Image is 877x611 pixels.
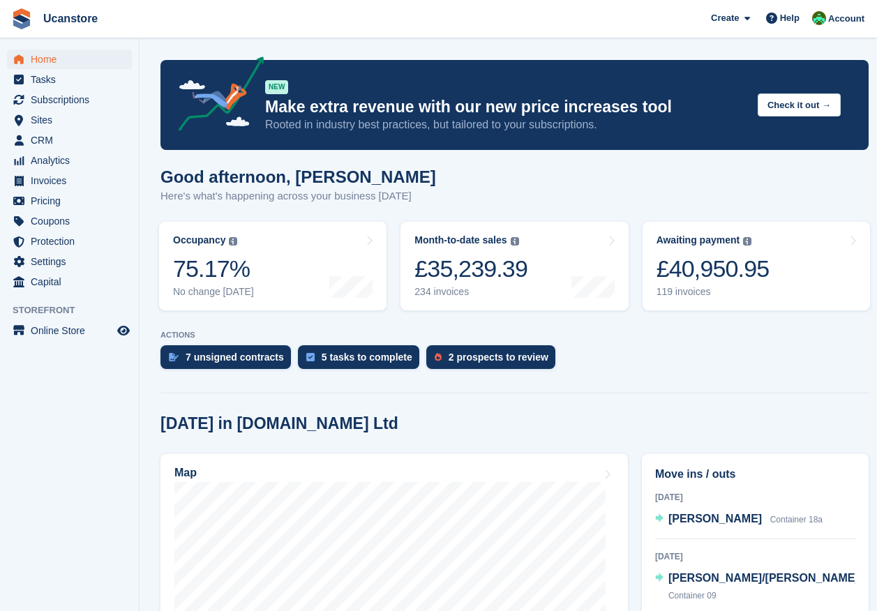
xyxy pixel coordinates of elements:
span: [PERSON_NAME]/[PERSON_NAME] [668,572,859,584]
img: price-adjustments-announcement-icon-8257ccfd72463d97f412b2fc003d46551f7dbcb40ab6d574587a9cd5c0d94... [167,56,264,136]
a: menu [7,211,132,231]
a: menu [7,110,132,130]
h1: Good afternoon, [PERSON_NAME] [160,167,436,186]
div: NEW [265,80,288,94]
span: Help [780,11,800,25]
span: Online Store [31,321,114,340]
div: 7 unsigned contracts [186,352,284,363]
img: task-75834270c22a3079a89374b754ae025e5fb1db73e45f91037f5363f120a921f8.svg [306,353,315,361]
h2: Map [174,467,197,479]
span: Container 18a [770,515,823,525]
span: Analytics [31,151,114,170]
button: Check it out → [758,93,841,116]
span: [PERSON_NAME] [668,513,762,525]
div: 119 invoices [657,286,770,298]
a: [PERSON_NAME] Container 18a [655,511,823,529]
img: icon-info-grey-7440780725fd019a000dd9b08b2336e03edf1995a4989e88bcd33f0948082b44.svg [229,237,237,246]
a: Month-to-date sales £35,239.39 234 invoices [400,222,628,310]
p: Rooted in industry best practices, but tailored to your subscriptions. [265,117,747,133]
a: 2 prospects to review [426,345,562,376]
span: Pricing [31,191,114,211]
a: Preview store [115,322,132,339]
div: 2 prospects to review [449,352,548,363]
span: Home [31,50,114,69]
a: menu [7,90,132,110]
span: Protection [31,232,114,251]
span: Sites [31,110,114,130]
a: Ucanstore [38,7,103,30]
span: Account [828,12,864,26]
div: £35,239.39 [414,255,527,283]
span: Coupons [31,211,114,231]
span: Container 09 [668,591,717,601]
img: icon-info-grey-7440780725fd019a000dd9b08b2336e03edf1995a4989e88bcd33f0948082b44.svg [511,237,519,246]
a: menu [7,191,132,211]
div: [DATE] [655,550,855,563]
a: Awaiting payment £40,950.95 119 invoices [643,222,870,310]
span: Subscriptions [31,90,114,110]
p: Here's what's happening across your business [DATE] [160,188,436,204]
h2: Move ins / outs [655,466,855,483]
a: menu [7,70,132,89]
a: menu [7,50,132,69]
span: Settings [31,252,114,271]
img: contract_signature_icon-13c848040528278c33f63329250d36e43548de30e8caae1d1a13099fd9432cc5.svg [169,353,179,361]
div: [DATE] [655,491,855,504]
a: 7 unsigned contracts [160,345,298,376]
img: icon-info-grey-7440780725fd019a000dd9b08b2336e03edf1995a4989e88bcd33f0948082b44.svg [743,237,751,246]
span: Invoices [31,171,114,190]
p: ACTIONS [160,331,869,340]
h2: [DATE] in [DOMAIN_NAME] Ltd [160,414,398,433]
div: £40,950.95 [657,255,770,283]
div: 234 invoices [414,286,527,298]
a: [PERSON_NAME]/[PERSON_NAME] Container 09 [655,570,864,605]
a: 5 tasks to complete [298,345,426,376]
span: CRM [31,130,114,150]
span: Storefront [13,303,139,317]
a: Occupancy 75.17% No change [DATE] [159,222,387,310]
p: Make extra revenue with our new price increases tool [265,97,747,117]
div: 5 tasks to complete [322,352,412,363]
span: Create [711,11,739,25]
img: stora-icon-8386f47178a22dfd0bd8f6a31ec36ba5ce8667c1dd55bd0f319d3a0aa187defe.svg [11,8,32,29]
div: Occupancy [173,234,225,246]
a: menu [7,272,132,292]
img: prospect-51fa495bee0391a8d652442698ab0144808aea92771e9ea1ae160a38d050c398.svg [435,353,442,361]
a: menu [7,130,132,150]
span: Capital [31,272,114,292]
a: menu [7,151,132,170]
div: 75.17% [173,255,254,283]
a: menu [7,232,132,251]
div: No change [DATE] [173,286,254,298]
img: Leanne Tythcott [812,11,826,25]
span: Tasks [31,70,114,89]
a: menu [7,321,132,340]
div: Month-to-date sales [414,234,507,246]
a: menu [7,171,132,190]
a: menu [7,252,132,271]
div: Awaiting payment [657,234,740,246]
